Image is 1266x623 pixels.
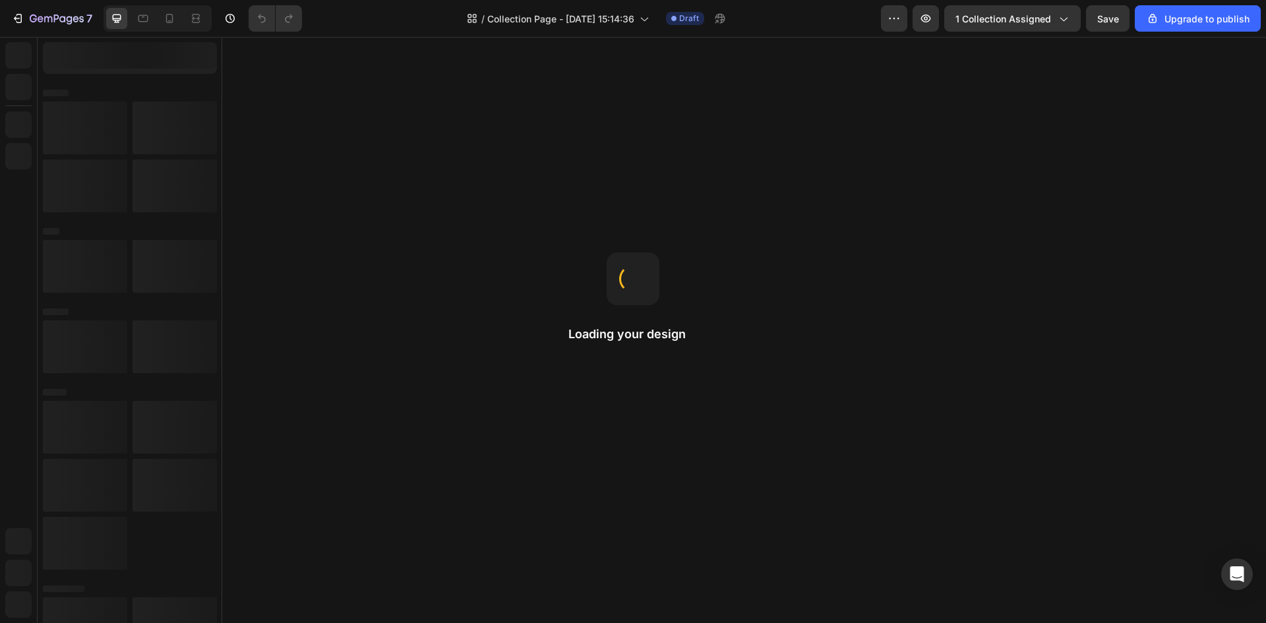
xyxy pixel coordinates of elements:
button: Save [1086,5,1130,32]
button: Upgrade to publish [1135,5,1261,32]
span: Draft [679,13,699,24]
div: Undo/Redo [249,5,302,32]
span: / [481,12,485,26]
h2: Loading your design [568,326,698,342]
span: Save [1097,13,1119,24]
span: Collection Page - [DATE] 15:14:36 [487,12,634,26]
p: 7 [86,11,92,26]
span: 1 collection assigned [955,12,1051,26]
button: 1 collection assigned [944,5,1081,32]
button: 7 [5,5,98,32]
div: Open Intercom Messenger [1221,558,1253,590]
div: Upgrade to publish [1146,12,1250,26]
